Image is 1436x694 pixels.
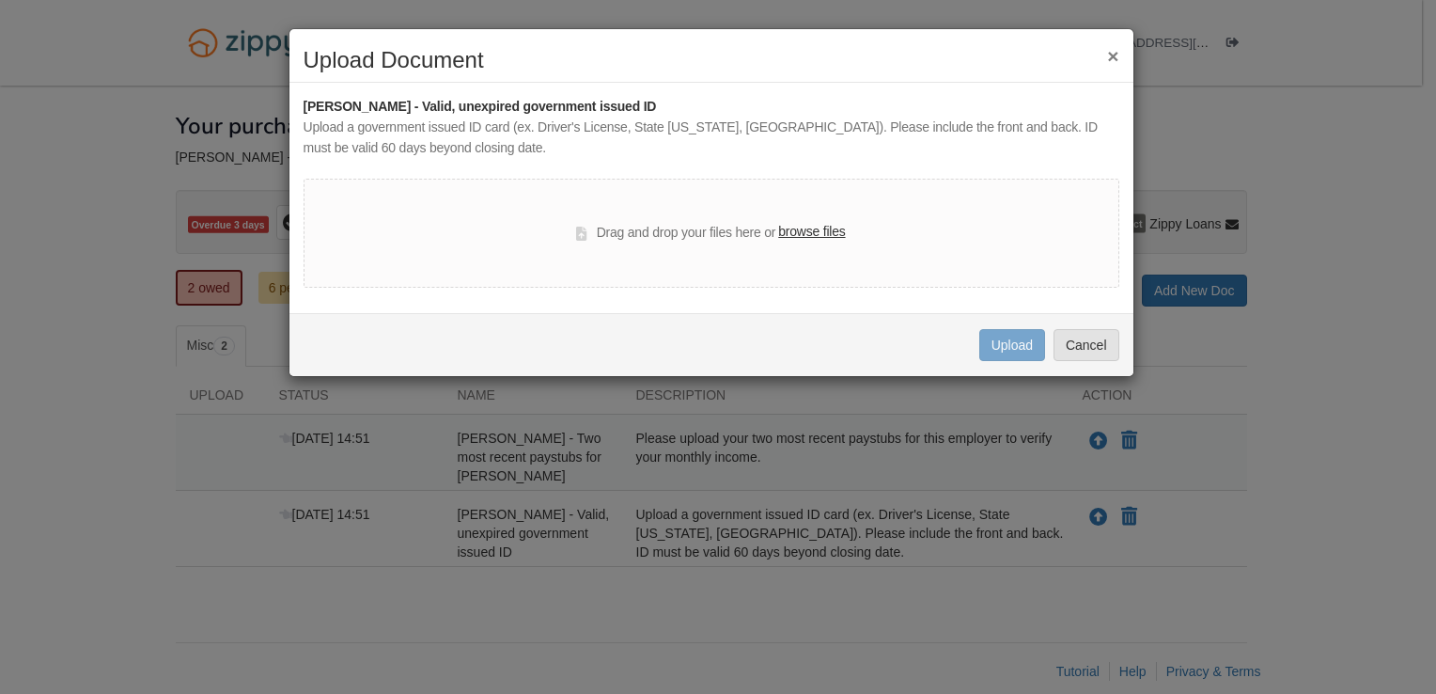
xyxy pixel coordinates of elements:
button: × [1107,46,1118,66]
div: [PERSON_NAME] - Valid, unexpired government issued ID [304,97,1119,118]
label: browse files [778,222,845,243]
button: Upload [979,329,1045,361]
h2: Upload Document [304,48,1119,72]
button: Cancel [1054,329,1119,361]
div: Drag and drop your files here or [576,222,845,244]
div: Upload a government issued ID card (ex. Driver's License, State [US_STATE], [GEOGRAPHIC_DATA]). P... [304,118,1119,159]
